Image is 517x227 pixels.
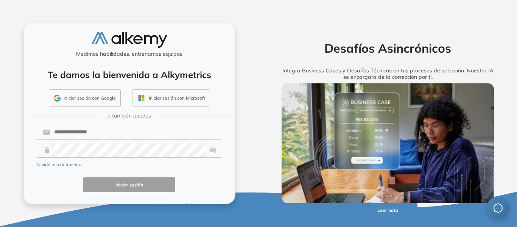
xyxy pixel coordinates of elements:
h5: Medimos habilidades, entrenamos equipos [27,51,232,57]
span: message [494,204,503,213]
h4: Te damos la bienvenida a Alkymetrics [34,69,225,80]
button: Olvidé mi contraseña [37,161,81,168]
img: asd [209,143,217,157]
button: Iniciar con código [129,201,221,210]
img: GMAIL_ICON [54,95,61,102]
img: img-more-info [282,83,494,203]
button: Leer nota [358,203,417,218]
span: o también puedes [107,112,151,120]
button: Crear cuenta [37,201,129,210]
button: Iniciar sesión [83,177,176,192]
img: OUTLOOK_ICON [137,94,146,102]
button: Iniciar sesión con Microsoft [132,89,210,107]
h5: Integra Business Cases y Desafíos Técnicos en tus procesos de selección. Nuestra IA se encargará ... [270,67,506,80]
h2: Desafíos Asincrónicos [270,41,506,55]
img: logo-alkemy [92,32,167,48]
button: Iniciar sesión con Google [49,89,121,107]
